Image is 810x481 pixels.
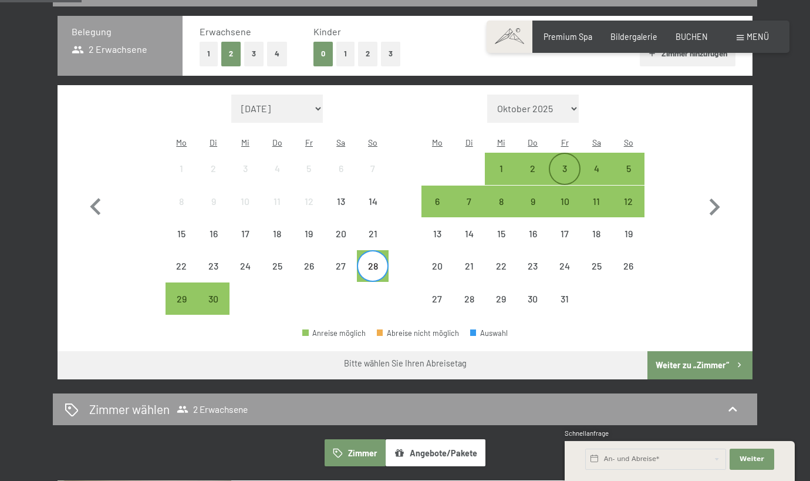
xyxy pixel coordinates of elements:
[518,294,548,324] div: 30
[485,282,517,314] div: Wed Oct 29 2025
[485,218,517,250] div: Abreise nicht möglich
[230,250,261,282] div: Wed Sep 24 2025
[261,218,293,250] div: Abreise nicht möglich
[676,32,708,42] a: BUCHEN
[549,282,580,314] div: Abreise nicht möglich
[231,229,260,258] div: 17
[549,282,580,314] div: Fri Oct 31 2025
[198,164,228,193] div: 2
[357,250,389,282] div: Abreise möglich
[344,358,467,369] div: Bitte wählen Sie Ihren Abreisetag
[517,250,549,282] div: Abreise nicht möglich
[293,218,325,250] div: Fri Sep 19 2025
[423,294,452,324] div: 27
[614,197,643,226] div: 12
[230,153,261,184] div: Abreise nicht möglich
[313,26,341,37] span: Kinder
[453,282,485,314] div: Abreise nicht möglich
[465,137,473,147] abbr: Dienstag
[358,42,377,66] button: 2
[197,250,229,282] div: Abreise nicht möglich
[293,250,325,282] div: Abreise nicht möglich
[261,186,293,217] div: Thu Sep 11 2025
[610,32,657,42] a: Bildergalerie
[454,261,484,291] div: 21
[325,153,357,184] div: Abreise nicht möglich
[357,218,389,250] div: Abreise nicht möglich
[357,153,389,184] div: Sun Sep 07 2025
[453,186,485,217] div: Abreise möglich
[198,197,228,226] div: 9
[565,429,609,437] span: Schnellanfrage
[166,250,197,282] div: Abreise nicht möglich
[386,439,485,466] button: Angebote/Pakete
[640,41,735,66] button: Zimmer hinzufügen
[517,218,549,250] div: Abreise nicht möglich
[167,164,196,193] div: 1
[262,164,292,193] div: 4
[357,153,389,184] div: Abreise nicht möglich
[550,229,579,258] div: 17
[197,250,229,282] div: Tue Sep 23 2025
[381,42,400,66] button: 3
[230,186,261,217] div: Abreise nicht möglich
[221,42,241,66] button: 2
[167,294,196,324] div: 29
[454,294,484,324] div: 28
[592,137,601,147] abbr: Samstag
[549,250,580,282] div: Fri Oct 24 2025
[166,250,197,282] div: Mon Sep 22 2025
[550,261,579,291] div: 24
[517,153,549,184] div: Thu Oct 02 2025
[486,261,515,291] div: 22
[197,153,229,184] div: Abreise nicht möglich
[244,42,264,66] button: 3
[166,186,197,217] div: Abreise nicht möglich
[325,218,357,250] div: Sat Sep 20 2025
[230,250,261,282] div: Abreise nicht möglich
[294,261,323,291] div: 26
[550,197,579,226] div: 10
[166,153,197,184] div: Mon Sep 01 2025
[582,261,611,291] div: 25
[549,153,580,184] div: Abreise möglich
[377,329,459,337] div: Abreise nicht möglich
[485,186,517,217] div: Wed Oct 08 2025
[518,229,548,258] div: 16
[432,137,443,147] abbr: Montag
[613,186,644,217] div: Sun Oct 12 2025
[230,186,261,217] div: Wed Sep 10 2025
[485,250,517,282] div: Wed Oct 22 2025
[336,137,345,147] abbr: Samstag
[198,261,228,291] div: 23
[167,197,196,226] div: 8
[454,197,484,226] div: 7
[486,164,515,193] div: 1
[517,186,549,217] div: Abreise möglich
[197,186,229,217] div: Abreise nicht möglich
[79,95,113,315] button: Vorheriger Monat
[497,137,505,147] abbr: Mittwoch
[293,186,325,217] div: Fri Sep 12 2025
[197,186,229,217] div: Tue Sep 09 2025
[453,282,485,314] div: Tue Oct 28 2025
[528,137,538,147] abbr: Donnerstag
[470,329,508,337] div: Auswahl
[166,282,197,314] div: Mon Sep 29 2025
[613,218,644,250] div: Abreise nicht möglich
[294,229,323,258] div: 19
[293,218,325,250] div: Abreise nicht möglich
[580,250,612,282] div: Abreise nicht möglich
[486,294,515,324] div: 29
[549,186,580,217] div: Fri Oct 10 2025
[358,229,387,258] div: 21
[485,153,517,184] div: Abreise möglich
[613,153,644,184] div: Abreise möglich
[421,218,453,250] div: Abreise nicht möglich
[302,329,366,337] div: Anreise möglich
[197,282,229,314] div: Tue Sep 30 2025
[517,186,549,217] div: Thu Oct 09 2025
[613,218,644,250] div: Sun Oct 19 2025
[549,153,580,184] div: Fri Oct 03 2025
[485,153,517,184] div: Wed Oct 01 2025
